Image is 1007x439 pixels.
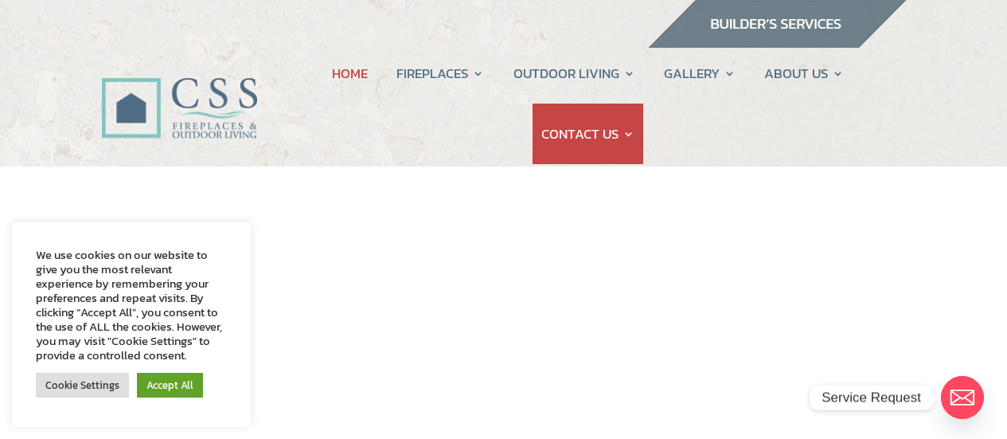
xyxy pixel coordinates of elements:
a: GALLERY [664,43,736,104]
a: ABOUT US [764,43,844,104]
div: We use cookies on our website to give you the most relevant experience by remembering your prefer... [36,248,227,363]
a: Accept All [137,373,203,398]
a: Cookie Settings [36,373,129,398]
a: HOME [332,43,368,104]
a: Email [941,376,984,419]
img: CSS Fireplaces & Outdoor Living (Formerly Construction Solutions & Supply)- Jacksonville Ormond B... [101,35,258,147]
a: OUTDOOR LIVING [513,43,635,104]
a: CONTACT US [541,104,634,164]
a: builder services construction supply [647,33,907,53]
a: FIREPLACES [396,43,484,104]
